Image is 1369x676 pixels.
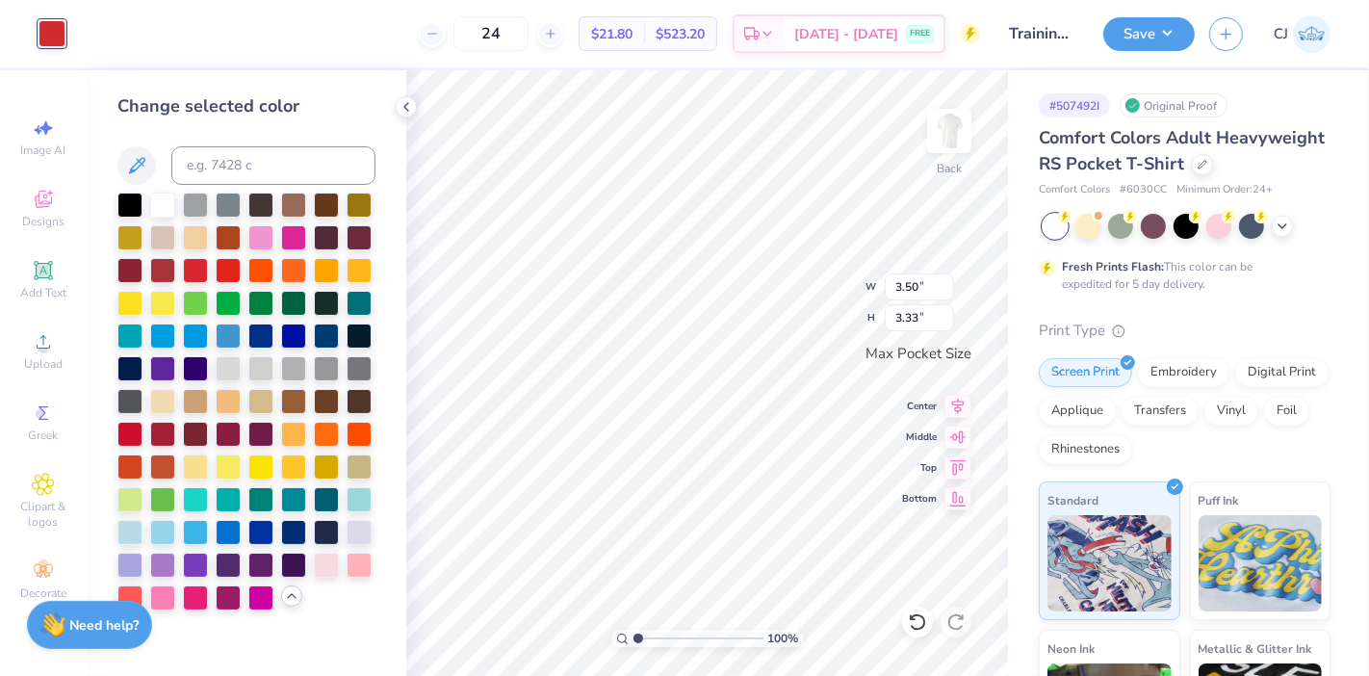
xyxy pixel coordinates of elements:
[768,630,799,647] span: 100 %
[937,160,962,177] div: Back
[22,214,65,229] span: Designs
[117,93,375,119] div: Change selected color
[930,112,969,150] img: Back
[1039,358,1132,387] div: Screen Print
[1199,515,1323,611] img: Puff Ink
[24,356,63,372] span: Upload
[1235,358,1329,387] div: Digital Print
[1138,358,1229,387] div: Embroidery
[20,585,66,601] span: Decorate
[70,616,140,635] strong: Need help?
[591,24,633,44] span: $21.80
[1199,638,1312,659] span: Metallic & Glitter Ink
[1047,515,1172,611] img: Standard
[21,143,66,158] span: Image AI
[1039,320,1330,342] div: Print Type
[902,461,937,475] span: Top
[902,430,937,444] span: Middle
[1103,17,1195,51] button: Save
[1264,397,1309,426] div: Foil
[910,27,930,40] span: FREE
[20,285,66,300] span: Add Text
[453,16,529,51] input: – –
[171,146,375,185] input: e.g. 7428 c
[1274,15,1330,53] a: CJ
[1122,397,1199,426] div: Transfers
[1047,638,1095,659] span: Neon Ink
[1062,259,1164,274] strong: Fresh Prints Flash:
[1039,126,1325,175] span: Comfort Colors Adult Heavyweight RS Pocket T-Shirt
[1293,15,1330,53] img: Carljude Jashper Liwanag
[10,499,77,530] span: Clipart & logos
[656,24,705,44] span: $523.20
[1039,182,1110,198] span: Comfort Colors
[1120,93,1227,117] div: Original Proof
[1199,490,1239,510] span: Puff Ink
[1274,23,1288,45] span: CJ
[902,400,937,413] span: Center
[1204,397,1258,426] div: Vinyl
[902,492,937,506] span: Bottom
[1047,490,1098,510] span: Standard
[1039,93,1110,117] div: # 507492I
[1039,435,1132,464] div: Rhinestones
[994,14,1089,53] input: Untitled Design
[29,428,59,443] span: Greek
[1039,397,1116,426] div: Applique
[1062,258,1299,293] div: This color can be expedited for 5 day delivery.
[1120,182,1167,198] span: # 6030CC
[794,24,898,44] span: [DATE] - [DATE]
[1176,182,1273,198] span: Minimum Order: 24 +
